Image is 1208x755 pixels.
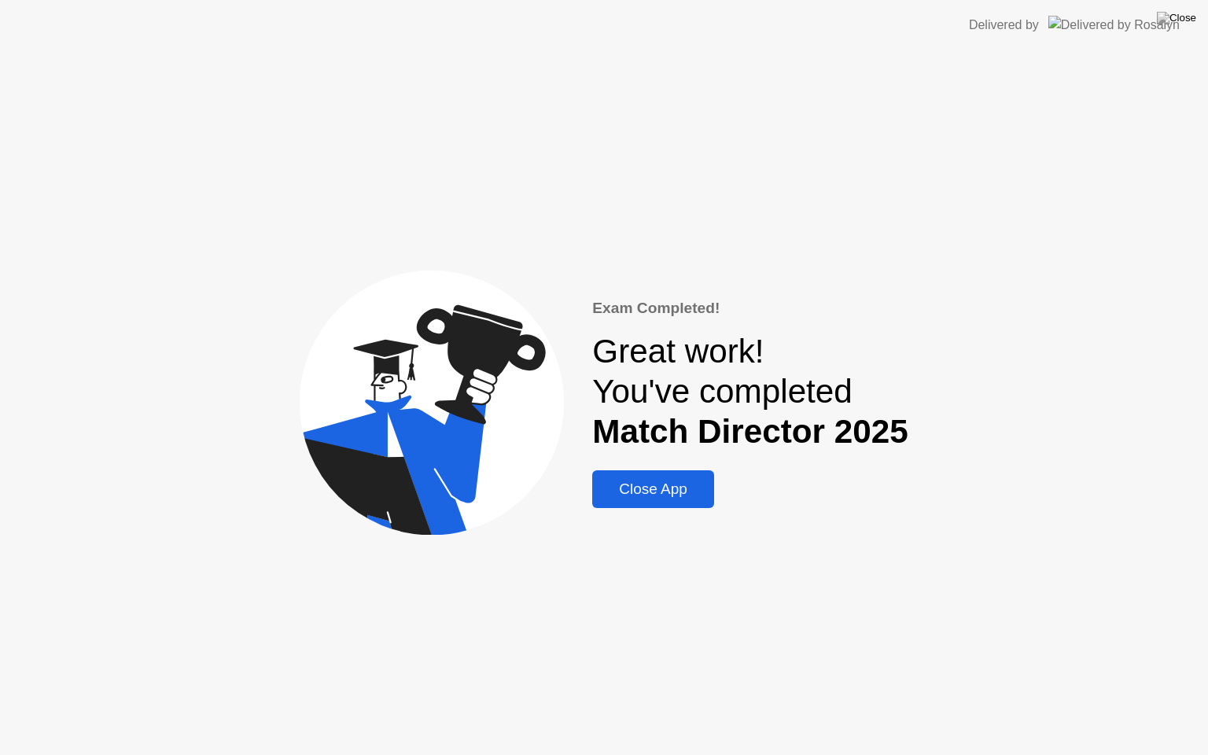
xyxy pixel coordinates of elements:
div: Great work! You've completed [592,332,908,451]
img: Delivered by Rosalyn [1048,16,1180,34]
div: Exam Completed! [592,297,908,320]
div: Delivered by [969,16,1039,35]
b: Match Director 2025 [592,413,908,450]
div: Close App [597,481,709,498]
button: Close App [592,470,714,508]
img: Close [1157,12,1196,24]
